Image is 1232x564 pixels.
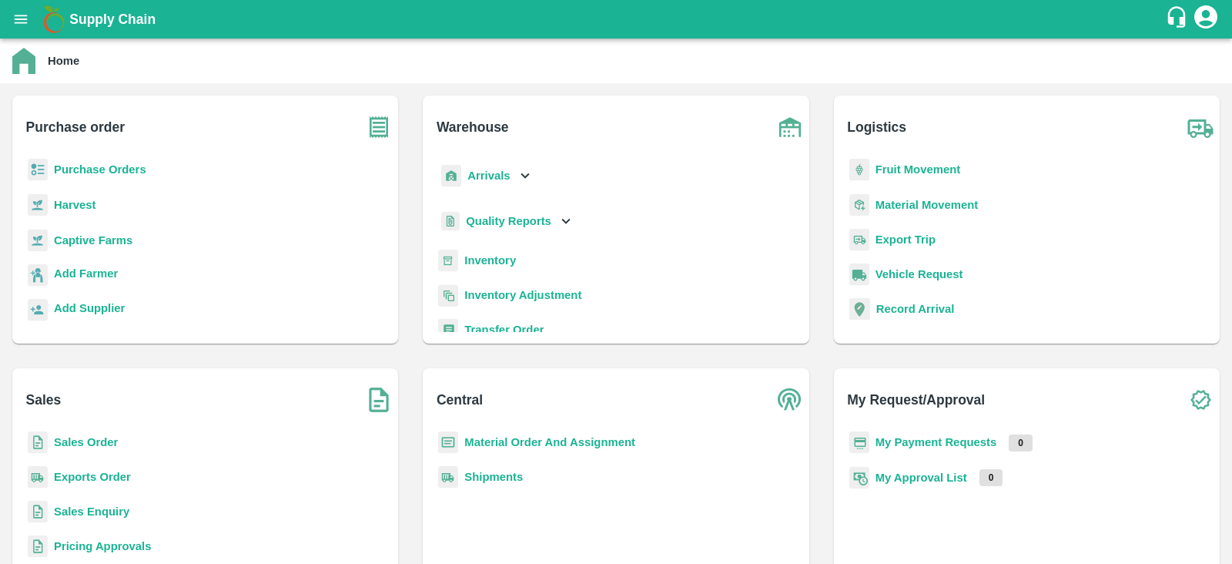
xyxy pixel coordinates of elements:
img: harvest [28,193,48,217]
img: home [12,48,35,74]
img: payment [849,431,869,454]
b: Sales [26,389,62,411]
p: 0 [979,469,1003,486]
div: Arrivals [438,159,534,193]
a: Shipments [464,471,523,483]
a: Material Movement [875,199,979,211]
img: recordArrival [849,298,870,320]
img: whInventory [438,250,458,272]
a: Transfer Order [464,324,544,336]
a: Export Trip [875,233,936,246]
a: Record Arrival [876,303,955,315]
img: sales [28,431,48,454]
a: Inventory Adjustment [464,289,581,301]
img: central [771,381,809,419]
img: approval [849,466,869,489]
img: reciept [28,159,48,181]
a: My Approval List [875,472,967,484]
b: Supply Chain [69,12,156,27]
img: farmer [28,264,48,287]
a: Sales Enquiry [54,505,129,518]
b: Add Farmer [54,267,118,280]
a: Add Supplier [54,300,125,321]
img: warehouse [771,108,809,146]
a: Sales Order [54,436,118,448]
img: centralMaterial [438,431,458,454]
img: check [1181,381,1220,419]
img: truck [1181,108,1220,146]
b: Purchase order [26,116,125,138]
img: logo [38,4,69,35]
img: shipments [438,466,458,488]
a: Fruit Movement [875,163,961,176]
img: shipments [28,466,48,488]
img: delivery [849,229,869,251]
div: account of current user [1192,3,1220,35]
img: qualityReport [441,212,460,231]
a: Purchase Orders [54,163,146,176]
b: My Request/Approval [847,389,985,411]
a: Captive Farms [54,234,132,247]
b: Arrivals [467,170,510,182]
img: fruit [849,159,869,181]
img: sales [28,535,48,558]
button: open drawer [3,2,38,37]
b: Quality Reports [466,215,551,227]
img: material [849,193,869,217]
div: Quality Reports [438,206,574,237]
b: Home [48,55,79,67]
b: Central [437,389,483,411]
img: sales [28,501,48,523]
b: Logistics [847,116,906,138]
a: Add Farmer [54,265,118,286]
img: harvest [28,229,48,252]
img: whArrival [441,165,461,187]
p: 0 [1009,435,1033,452]
img: whTransfer [438,319,458,341]
a: Inventory [464,254,516,267]
a: Vehicle Request [875,268,963,280]
a: Harvest [54,199,95,211]
a: Material Order And Assignment [464,436,635,448]
a: Pricing Approvals [54,540,151,552]
img: supplier [28,299,48,321]
img: inventory [438,284,458,307]
img: vehicle [849,264,869,286]
img: purchase [360,108,398,146]
b: Add Supplier [54,302,125,314]
div: customer-support [1165,5,1192,33]
a: Exports Order [54,471,131,483]
b: Warehouse [437,116,509,138]
a: Supply Chain [69,8,1165,30]
a: My Payment Requests [875,436,997,448]
img: soSales [360,381,398,419]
